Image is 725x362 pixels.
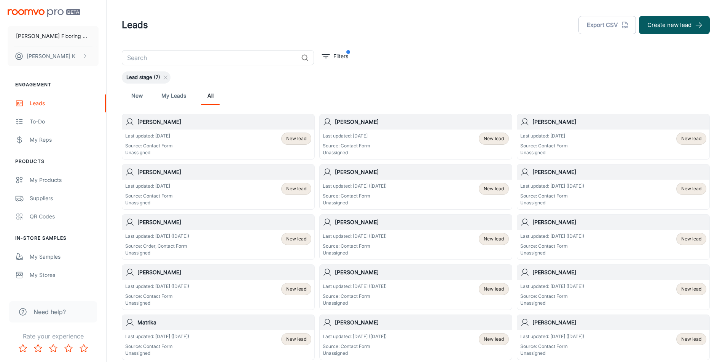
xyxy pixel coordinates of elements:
a: [PERSON_NAME]Last updated: [DATE] ([DATE])Source: Contact FormUnassignedNew lead [517,315,710,360]
p: Unassigned [323,250,387,256]
p: Unassigned [323,199,387,206]
button: Rate 4 star [61,341,76,356]
span: Need help? [33,307,66,316]
p: Last updated: [DATE] ([DATE]) [520,283,584,290]
p: Filters [333,52,348,60]
a: [PERSON_NAME]Last updated: [DATE] ([DATE])Source: Contact FormUnassignedNew lead [319,164,512,210]
p: Unassigned [520,199,584,206]
a: [PERSON_NAME]Last updated: [DATE] ([DATE])Source: Contact FormUnassignedNew lead [517,214,710,260]
a: [PERSON_NAME]Last updated: [DATE] ([DATE])Source: Contact FormUnassignedNew lead [122,264,315,310]
p: Unassigned [125,199,173,206]
p: Source: Contact Form [125,193,173,199]
a: [PERSON_NAME]Last updated: [DATE]Source: Contact FormUnassignedNew lead [517,114,710,160]
h6: [PERSON_NAME] [532,168,706,176]
a: [PERSON_NAME]Last updated: [DATE] ([DATE])Source: Contact FormUnassignedNew lead [517,264,710,310]
p: Last updated: [DATE] [125,183,173,190]
p: Source: Contact Form [323,193,387,199]
p: Last updated: [DATE] ([DATE]) [125,333,189,340]
p: Unassigned [125,149,173,156]
p: Source: Contact Form [125,343,189,350]
p: Source: Contact Form [520,343,584,350]
h6: [PERSON_NAME] [137,268,311,277]
p: Unassigned [520,149,568,156]
div: My Samples [30,253,99,261]
p: Source: Contact Form [520,142,568,149]
button: [PERSON_NAME] Flooring Center Inc [8,26,99,46]
p: Source: Contact Form [520,243,584,250]
button: Create new lead [639,16,710,34]
p: Last updated: [DATE] [520,133,568,139]
div: Suppliers [30,194,99,202]
span: New lead [681,135,701,142]
div: To-do [30,117,99,126]
a: New [128,87,146,105]
span: New lead [681,286,701,292]
button: Rate 2 star [30,341,46,356]
p: Source: Contact Form [323,293,387,300]
button: Rate 5 star [76,341,91,356]
h6: [PERSON_NAME] [335,268,509,277]
p: [PERSON_NAME] K [27,52,75,60]
h6: [PERSON_NAME] [335,168,509,176]
p: Last updated: [DATE] ([DATE]) [323,283,387,290]
p: Unassigned [125,300,189,307]
span: New lead [681,236,701,242]
p: Unassigned [520,350,584,357]
span: New lead [681,336,701,343]
p: Last updated: [DATE] ([DATE]) [520,333,584,340]
p: Source: Contact Form [323,343,387,350]
span: New lead [286,135,306,142]
h6: Matrika [137,318,311,327]
h6: [PERSON_NAME] [532,218,706,226]
a: [PERSON_NAME]Last updated: [DATE] ([DATE])Source: Contact FormUnassignedNew lead [517,164,710,210]
p: Source: Contact Form [125,293,189,300]
span: New lead [484,236,504,242]
h6: [PERSON_NAME] [335,218,509,226]
p: Last updated: [DATE] ([DATE]) [323,333,387,340]
h6: [PERSON_NAME] [137,118,311,126]
a: [PERSON_NAME]Last updated: [DATE]Source: Contact FormUnassignedNew lead [122,114,315,160]
a: [PERSON_NAME]Last updated: [DATE] ([DATE])Source: Contact FormUnassignedNew lead [319,315,512,360]
button: filter [320,50,350,62]
div: My Stores [30,271,99,279]
span: New lead [484,336,504,343]
p: Unassigned [323,149,370,156]
p: Last updated: [DATE] ([DATE]) [520,183,584,190]
p: Last updated: [DATE] ([DATE]) [520,233,584,240]
a: [PERSON_NAME]Last updated: [DATE]Source: Contact FormUnassignedNew lead [122,164,315,210]
img: Roomvo PRO Beta [8,9,80,17]
p: Source: Contact Form [520,293,584,300]
h1: Leads [122,18,148,32]
a: [PERSON_NAME]Last updated: [DATE]Source: Contact FormUnassignedNew lead [319,114,512,160]
a: [PERSON_NAME]Last updated: [DATE] ([DATE])Source: Contact FormUnassignedNew lead [319,214,512,260]
p: Unassigned [125,350,189,357]
p: Last updated: [DATE] ([DATE]) [323,183,387,190]
span: New lead [681,185,701,192]
p: Unassigned [323,350,387,357]
p: Unassigned [520,250,584,256]
p: Source: Contact Form [520,193,584,199]
p: Last updated: [DATE] ([DATE]) [323,233,387,240]
a: My Leads [161,87,186,105]
span: New lead [484,135,504,142]
p: Rate your experience [6,332,100,341]
h6: [PERSON_NAME] [532,268,706,277]
p: [PERSON_NAME] Flooring Center Inc [16,32,90,40]
button: Export CSV [578,16,636,34]
p: Last updated: [DATE] [125,133,173,139]
p: Source: Contact Form [323,243,387,250]
p: Source: Contact Form [323,142,370,149]
p: Unassigned [125,250,189,256]
div: My Reps [30,136,99,144]
p: Last updated: [DATE] ([DATE]) [125,233,189,240]
a: [PERSON_NAME]Last updated: [DATE] ([DATE])Source: Order, Contact FormUnassignedNew lead [122,214,315,260]
h6: [PERSON_NAME] [137,218,311,226]
h6: [PERSON_NAME] [532,118,706,126]
span: New lead [484,286,504,292]
h6: [PERSON_NAME] [335,318,509,327]
button: Rate 3 star [46,341,61,356]
input: Search [122,50,298,65]
p: Unassigned [520,300,584,307]
p: Unassigned [323,300,387,307]
h6: [PERSON_NAME] [532,318,706,327]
